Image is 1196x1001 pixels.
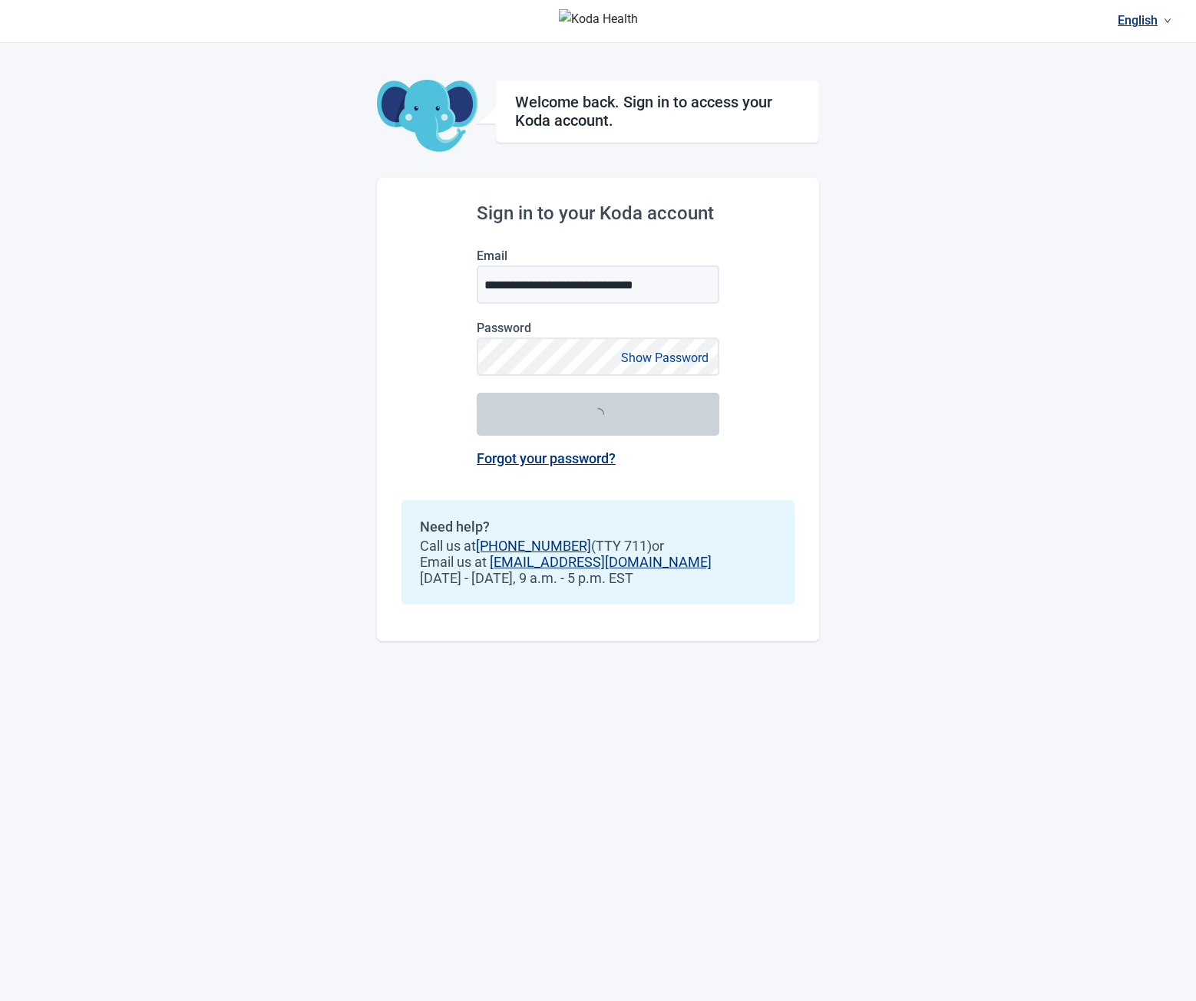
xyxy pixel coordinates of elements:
label: Email [477,249,719,263]
span: loading [592,408,604,420]
h2: Sign in to your Koda account [477,203,719,224]
a: Current language: English [1112,8,1178,33]
a: Forgot your password? [477,450,616,466]
span: [DATE] - [DATE], 9 a.m. - 5 p.m. EST [420,570,776,586]
label: Password [477,321,719,335]
main: Main content [377,43,819,641]
span: Call us at (TTY 711) or [420,538,776,554]
button: Show Password [616,347,713,368]
a: [EMAIL_ADDRESS][DOMAIN_NAME] [490,554,712,570]
h1: Welcome back. Sign in to access your Koda account. [515,93,800,130]
h2: Need help? [420,519,776,535]
span: down [1164,17,1171,25]
span: Email us at [420,554,776,570]
a: [PHONE_NUMBER] [476,538,591,554]
img: Koda Health [559,9,638,34]
img: Koda Elephant [377,80,477,153]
